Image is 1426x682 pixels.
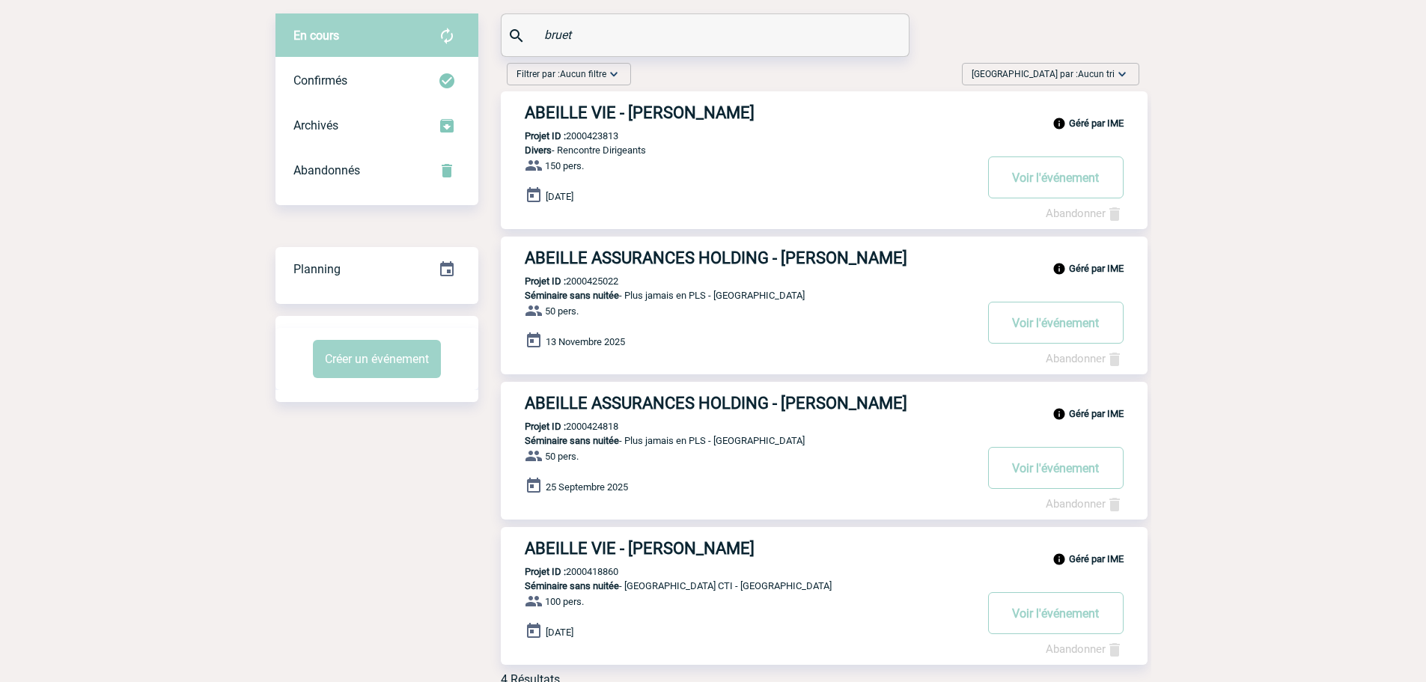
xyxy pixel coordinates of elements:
img: baseline_expand_more_white_24dp-b.png [606,67,621,82]
span: Filtrer par : [517,67,606,82]
button: Voir l'événement [988,592,1124,634]
p: - Plus jamais en PLS - [GEOGRAPHIC_DATA] [501,435,974,446]
div: Retrouvez ici tous les événements que vous avez décidé d'archiver [275,103,478,148]
b: Projet ID : [525,566,566,577]
img: info_black_24dp.svg [1052,407,1066,421]
span: Aucun filtre [560,69,606,79]
img: info_black_24dp.svg [1052,552,1066,566]
span: [GEOGRAPHIC_DATA] par : [972,67,1115,82]
span: 150 pers. [545,160,584,171]
b: Géré par IME [1069,263,1124,274]
input: Rechercher un événement par son nom [540,24,874,46]
button: Créer un événement [313,340,441,378]
a: Abandonner [1046,497,1124,511]
p: 2000418860 [501,566,618,577]
span: [DATE] [546,627,573,638]
p: 2000424818 [501,421,618,432]
a: ABEILLE VIE - [PERSON_NAME] [501,539,1148,558]
a: ABEILLE ASSURANCES HOLDING - [PERSON_NAME] [501,249,1148,267]
p: 2000425022 [501,275,618,287]
div: Retrouvez ici tous vos événements organisés par date et état d'avancement [275,247,478,292]
a: ABEILLE VIE - [PERSON_NAME] [501,103,1148,122]
h3: ABEILLE ASSURANCES HOLDING - [PERSON_NAME] [525,249,974,267]
span: Séminaire sans nuitée [525,290,619,301]
a: ABEILLE ASSURANCES HOLDING - [PERSON_NAME] [501,394,1148,412]
span: Divers [525,144,552,156]
p: - Plus jamais en PLS - [GEOGRAPHIC_DATA] [501,290,974,301]
span: Abandonnés [293,163,360,177]
h3: ABEILLE VIE - [PERSON_NAME] [525,103,974,122]
span: 50 pers. [545,305,579,317]
span: Aucun tri [1078,69,1115,79]
span: 50 pers. [545,451,579,462]
b: Projet ID : [525,421,566,432]
span: Séminaire sans nuitée [525,435,619,446]
div: Retrouvez ici tous vos évènements avant confirmation [275,13,478,58]
a: Abandonner [1046,207,1124,220]
span: Confirmés [293,73,347,88]
span: 13 Novembre 2025 [546,336,625,347]
button: Voir l'événement [988,447,1124,489]
a: Abandonner [1046,352,1124,365]
b: Géré par IME [1069,553,1124,564]
b: Géré par IME [1069,118,1124,129]
b: Projet ID : [525,130,566,141]
span: 25 Septembre 2025 [546,481,628,493]
button: Voir l'événement [988,302,1124,344]
img: info_black_24dp.svg [1052,117,1066,130]
img: baseline_expand_more_white_24dp-b.png [1115,67,1130,82]
b: Projet ID : [525,275,566,287]
div: Retrouvez ici tous vos événements annulés [275,148,478,193]
button: Voir l'événement [988,156,1124,198]
b: Géré par IME [1069,408,1124,419]
img: info_black_24dp.svg [1052,262,1066,275]
span: En cours [293,28,339,43]
h3: ABEILLE ASSURANCES HOLDING - [PERSON_NAME] [525,394,974,412]
a: Planning [275,246,478,290]
span: [DATE] [546,191,573,202]
a: Abandonner [1046,642,1124,656]
span: 100 pers. [545,596,584,607]
span: Archivés [293,118,338,133]
h3: ABEILLE VIE - [PERSON_NAME] [525,539,974,558]
span: Séminaire sans nuitée [525,580,619,591]
p: - [GEOGRAPHIC_DATA] CTI - [GEOGRAPHIC_DATA] [501,580,974,591]
p: 2000423813 [501,130,618,141]
span: Planning [293,262,341,276]
p: - Rencontre Dirigeants [501,144,974,156]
